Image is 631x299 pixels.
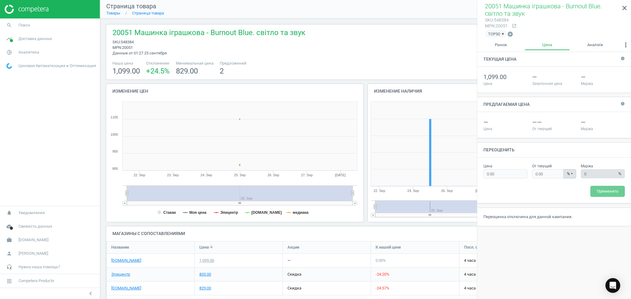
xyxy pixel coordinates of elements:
[112,67,140,75] span: 1,099.00
[464,272,543,277] span: 4 часа назад
[485,23,495,28] span: mpn
[621,4,628,12] i: close
[111,258,141,263] a: [DOMAIN_NAME]
[111,285,141,291] a: [DOMAIN_NAME]
[464,285,543,291] span: 4 часа назад
[220,210,238,215] tspan: Эпицентр
[189,210,206,215] tspan: Моя цена
[581,118,625,127] div: —
[106,84,363,98] h4: Изменение цен
[199,285,211,291] div: 829.00
[132,11,164,15] a: Страница товара
[133,173,145,177] tspan: 22. Sep
[615,169,625,178] span: %
[176,67,198,75] span: 829.00
[3,46,15,58] i: pie_chart_outlined
[18,36,52,42] span: Доставка данных
[18,210,45,216] span: Уведомления
[570,40,621,50] a: Аналоги
[220,61,246,66] span: Предложений
[477,40,525,50] a: Рынок
[621,102,625,106] i: info
[502,32,504,36] span: ×
[376,245,401,250] span: К нашей цене
[376,286,389,290] span: -24.57 %
[464,245,484,250] span: Посл. скан
[477,97,536,112] h4: Предлагаемая цена
[464,258,543,263] span: 4 часа назад
[234,173,246,177] tspan: 25. Sep
[111,133,118,136] text: 1000
[111,272,130,277] a: Эпицентр
[5,5,48,14] img: ajHJNr6hYgQAAAAASUVORK5CYII=
[293,210,308,215] tspan: медиана
[483,73,527,82] div: 1,099.00
[199,245,209,250] span: Цена
[199,258,214,263] div: 1,099.00
[621,56,625,61] i: info
[251,210,282,215] tspan: [DOMAIN_NAME]
[18,278,54,284] span: Competera Products
[287,245,299,250] span: Акции
[483,126,527,132] div: Цена
[532,73,576,82] div: —
[483,118,527,127] div: —
[483,164,527,169] label: Цена
[146,61,170,66] span: Отклонение
[3,33,15,45] i: timeline
[112,167,118,170] text: 800
[509,23,517,29] a: open_in_new
[167,173,179,177] tspan: 23. Sep
[18,251,48,256] span: [PERSON_NAME]
[485,2,602,17] span: 20051 Машинка іграшкова - Burnout Blue. світло та звук
[112,61,140,66] span: Наша цена
[3,248,15,259] i: person
[441,189,453,193] tspan: 26. Sep
[621,40,631,52] button: more_vert
[199,272,211,277] div: 833.00
[581,164,625,169] label: Маржа
[532,126,576,132] div: От текущей
[209,244,214,249] i: arrow_downward
[146,67,170,75] span: +24.5 %
[376,258,386,263] span: 0.00 %
[287,272,301,277] span: скидка
[18,224,52,229] span: Свежесть данных
[407,189,419,193] tspan: 24. Sep
[373,189,385,193] tspan: 22. Sep
[111,115,118,119] text: 1100
[106,2,156,10] span: Страница товара
[106,226,625,241] h4: Магазины с сопоставлениями
[581,126,625,132] div: Маржа
[483,81,527,86] div: Цена
[122,45,133,50] span: 20051
[475,189,486,193] tspan: [DATE]
[532,118,576,127] div: — —
[605,278,620,293] div: Open Intercom Messenger
[3,221,15,232] i: cloud_done
[3,234,15,246] i: work
[18,50,39,55] span: Аналитика
[485,23,509,29] div: : 20051
[525,40,570,50] a: Цена
[335,173,346,177] tspan: [DATE]
[3,19,15,31] i: search
[512,23,517,28] i: open_in_new
[112,51,167,55] span: Данные от 01:27 25 сентября
[477,208,631,226] div: Переоценка отключена для данной кампании.
[502,31,505,37] button: ×
[83,289,98,297] button: chevron_left
[112,28,305,39] span: 20051 Машинка іграшкова - Burnout Blue. світло та звук
[163,210,176,215] tspan: Стакан
[564,169,576,178] button: %
[18,63,96,69] span: Ценовая Автоматизация и Оптимизация
[485,17,509,23] div: : 548384
[488,31,500,37] span: TOP50
[3,207,15,219] i: notifications
[112,149,118,153] text: 900
[622,41,629,49] i: more_vert
[87,290,94,297] i: chevron_left
[176,61,214,66] span: Минимальная цена
[507,31,513,37] i: add_circle
[111,245,129,250] span: Название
